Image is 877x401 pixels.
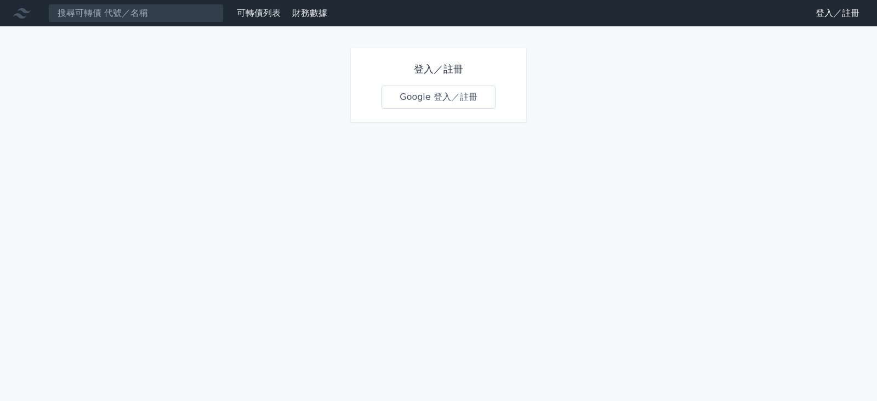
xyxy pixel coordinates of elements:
a: 財務數據 [292,8,327,18]
a: 可轉債列表 [237,8,281,18]
input: 搜尋可轉債 代號／名稱 [48,4,224,22]
a: Google 登入／註冊 [381,86,496,109]
a: 登入／註冊 [807,4,868,22]
h1: 登入／註冊 [381,61,496,77]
